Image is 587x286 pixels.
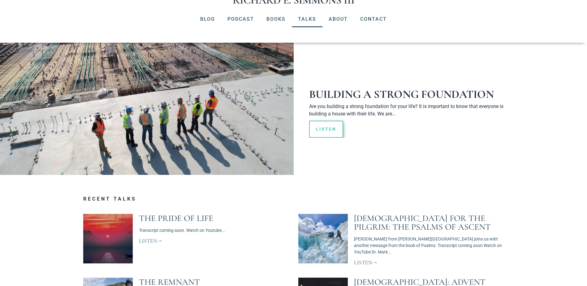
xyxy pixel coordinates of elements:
p: [PERSON_NAME] from [PERSON_NAME][GEOGRAPHIC_DATA] joins us with another message from the book of ... [354,236,504,255]
h3: Recent Talks [83,197,504,201]
p: Are you building a strong foundation for your life? It is important to know that everyone is buil... [309,103,507,118]
a: Read more about Building A Strong Foundation [309,121,343,138]
a: Blog [194,11,221,27]
a: Building A Strong Foundation [309,88,494,101]
a: Talks [292,11,322,27]
p: Transcript coming soon. Watch on Youtube [139,227,289,234]
a: Read more about Psalms for the Pilgrim: The Psalms of Ascent [354,259,378,266]
a: Podcast [221,11,260,27]
a: Books [260,11,292,27]
a: Contact [354,11,393,27]
a: About [322,11,354,27]
a: The Pride of Life [139,213,213,223]
a: Read more about The Pride of Life [139,237,163,244]
a: [DEMOGRAPHIC_DATA] for the Pilgrim: The Psalms of Ascent [354,213,491,232]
